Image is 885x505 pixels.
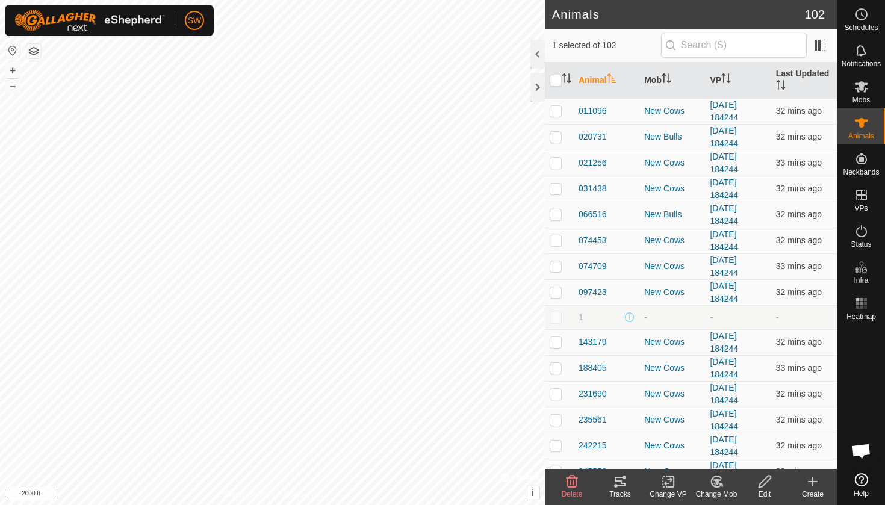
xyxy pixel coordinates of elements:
div: New Cows [644,182,700,195]
th: Mob [639,63,705,99]
span: 235561 [579,414,607,426]
span: 6 Oct 2025 at 12:32 PM [776,235,822,245]
span: 231690 [579,388,607,400]
span: 6 Oct 2025 at 12:33 PM [776,106,822,116]
span: 6 Oct 2025 at 12:32 PM [776,415,822,424]
a: [DATE] 184244 [710,357,738,379]
span: Schedules [844,24,878,31]
button: i [526,486,539,500]
a: [DATE] 184244 [710,383,738,405]
button: Reset Map [5,43,20,58]
div: Edit [741,489,789,500]
span: 020731 [579,131,607,143]
div: New Cows [644,414,700,426]
a: Privacy Policy [225,489,270,500]
div: New Cows [644,286,700,299]
span: 6 Oct 2025 at 12:32 PM [776,158,822,167]
div: New Cows [644,336,700,349]
h2: Animals [552,7,805,22]
span: 6 Oct 2025 at 12:32 PM [776,337,822,347]
div: Change Mob [692,489,741,500]
a: [DATE] 184244 [710,281,738,303]
span: Help [854,490,869,497]
span: 097423 [579,286,607,299]
span: Infra [854,277,868,284]
span: 242215 [579,439,607,452]
span: 6 Oct 2025 at 12:32 PM [776,466,822,476]
span: VPs [854,205,868,212]
a: Contact Us [284,489,320,500]
span: 1 selected of 102 [552,39,661,52]
span: 1 [579,311,583,324]
a: Help [837,468,885,502]
a: [DATE] 184244 [710,460,738,483]
th: VP [705,63,771,99]
span: 6 Oct 2025 at 12:32 PM [776,132,822,141]
div: New Cows [644,362,700,374]
div: New Cows [644,465,700,478]
a: [DATE] 184244 [710,203,738,226]
span: 143179 [579,336,607,349]
div: New Cows [644,260,700,273]
span: Notifications [842,60,881,67]
th: Last Updated [771,63,837,99]
span: Neckbands [843,169,879,176]
img: Gallagher Logo [14,10,165,31]
div: New Cows [644,439,700,452]
a: [DATE] 184244 [710,331,738,353]
span: i [532,488,534,498]
span: 102 [805,5,825,23]
span: 6 Oct 2025 at 12:32 PM [776,184,822,193]
span: - [776,312,779,322]
span: 066516 [579,208,607,221]
p-sorticon: Activate to sort [662,75,671,85]
div: New Bulls [644,208,700,221]
div: - [644,311,700,324]
button: + [5,63,20,78]
a: [DATE] 184244 [710,126,738,148]
div: New Cows [644,234,700,247]
span: 074709 [579,260,607,273]
span: 188405 [579,362,607,374]
a: [DATE] 184244 [710,435,738,457]
span: 011096 [579,105,607,117]
button: – [5,79,20,93]
span: 074453 [579,234,607,247]
div: Change VP [644,489,692,500]
span: 6 Oct 2025 at 12:32 PM [776,209,822,219]
span: Status [851,241,871,248]
div: Create [789,489,837,500]
a: [DATE] 184244 [710,100,738,122]
span: 6 Oct 2025 at 12:33 PM [776,389,822,398]
a: [DATE] 184244 [710,178,738,200]
span: Mobs [852,96,870,104]
app-display-virtual-paddock-transition: - [710,312,713,322]
a: [DATE] 184244 [710,229,738,252]
p-sorticon: Activate to sort [721,75,731,85]
span: 6 Oct 2025 at 12:32 PM [776,261,822,271]
span: Animals [848,132,874,140]
div: New Cows [644,388,700,400]
a: [DATE] 184244 [710,152,738,174]
span: SW [188,14,202,27]
span: 6 Oct 2025 at 12:32 PM [776,441,822,450]
span: 031438 [579,182,607,195]
span: 6 Oct 2025 at 12:32 PM [776,363,822,373]
span: 6 Oct 2025 at 12:32 PM [776,287,822,297]
span: 245552 [579,465,607,478]
input: Search (S) [661,33,807,58]
div: Open chat [843,433,880,469]
div: Tracks [596,489,644,500]
a: [DATE] 184244 [710,409,738,431]
th: Animal [574,63,639,99]
div: New Cows [644,156,700,169]
p-sorticon: Activate to sort [607,75,616,85]
div: New Bulls [644,131,700,143]
p-sorticon: Activate to sort [562,75,571,85]
a: [DATE] 184244 [710,255,738,277]
span: 021256 [579,156,607,169]
button: Map Layers [26,44,41,58]
div: New Cows [644,105,700,117]
span: Delete [562,490,583,498]
span: Heatmap [846,313,876,320]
